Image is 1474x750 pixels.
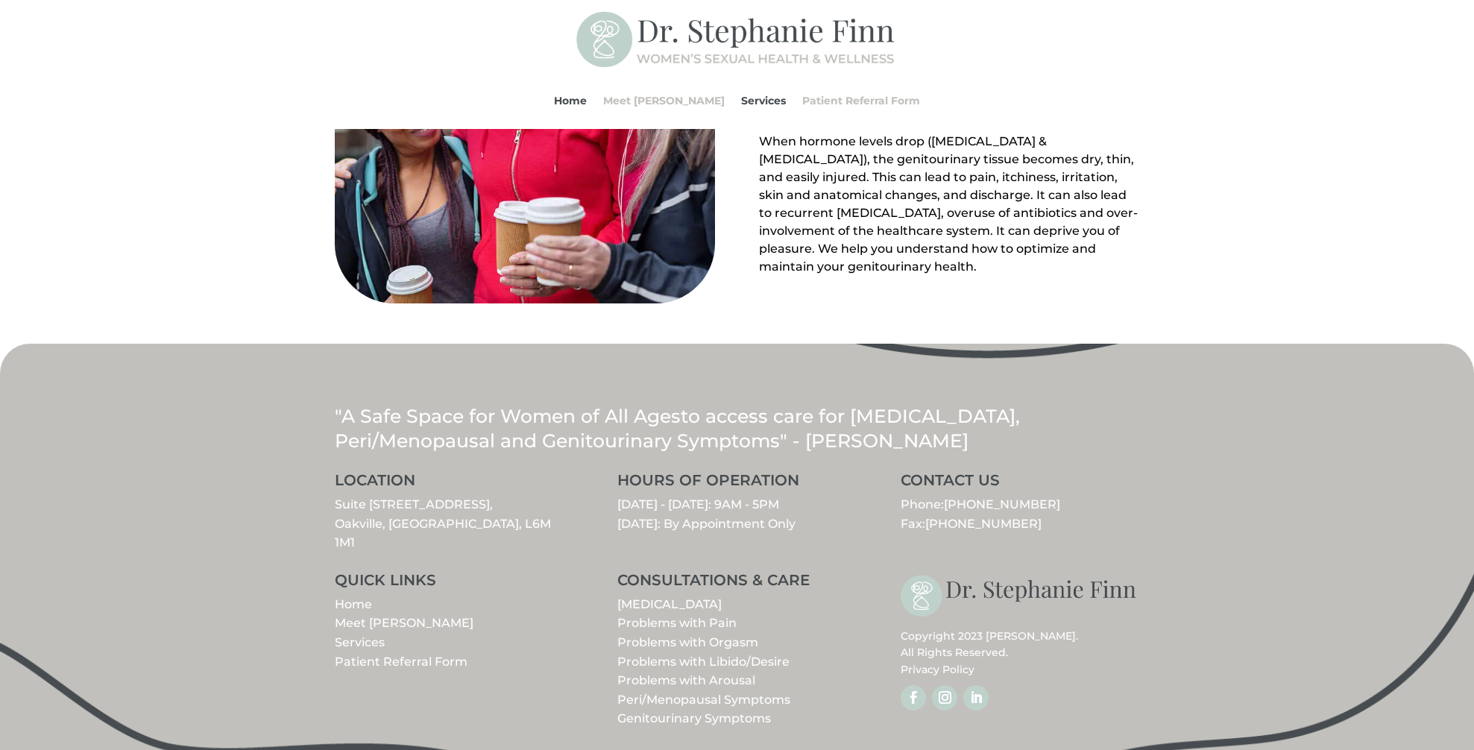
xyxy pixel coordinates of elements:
a: Patient Referral Form [335,655,467,669]
span: to access care for [MEDICAL_DATA], Peri/Menopausal and Genitourinary Symptoms" - [PERSON_NAME] [335,405,1020,452]
a: Suite [STREET_ADDRESS],Oakville, [GEOGRAPHIC_DATA], L6M 1M1 [335,497,551,549]
a: Meet [PERSON_NAME] [335,616,473,630]
img: stephanie-finn-logo-dark [901,573,1139,620]
p: [DATE] - [DATE]: 9AM - 5PM [DATE]: By Appointment Only [617,495,856,533]
a: Follow on LinkedIn [963,685,989,710]
a: [MEDICAL_DATA] [617,597,722,611]
h3: HOURS OF OPERATION [617,473,856,495]
a: Privacy Policy [901,663,974,676]
a: Meet [PERSON_NAME] [603,72,725,129]
h3: QUICK LINKS [335,573,573,595]
h3: CONTACT US [901,473,1139,495]
a: Problems with Arousal [617,673,755,687]
a: Home [335,597,372,611]
p: "A Safe Space for Women of All Ages [335,404,1140,453]
a: Problems with Pain [617,616,737,630]
a: Follow on Instagram [932,685,957,710]
span: When hormone levels drop ([MEDICAL_DATA] & [MEDICAL_DATA]), the genitourinary tissue becomes dry,... [759,134,1138,274]
a: Services [335,635,385,649]
p: Copyright 2023 [PERSON_NAME]. All Rights Reserved. [901,628,1139,678]
a: Services [741,72,786,129]
a: Problems with Libido/Desire [617,655,790,669]
h3: CONSULTATIONS & CARE [617,573,856,595]
a: Follow on Facebook [901,685,926,710]
span: [PHONE_NUMBER] [925,517,1042,531]
a: Problems with Orgasm [617,635,758,649]
a: Patient Referral Form [802,72,920,129]
a: Peri/Menopausal Symptoms [617,693,790,707]
a: Home [554,72,587,129]
div: Page 2 [759,133,1139,276]
a: [PHONE_NUMBER] [944,497,1060,511]
p: Phone: Fax: [901,495,1139,533]
h3: LOCATION [335,473,573,495]
a: Genitourinary Symptoms [617,711,771,725]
